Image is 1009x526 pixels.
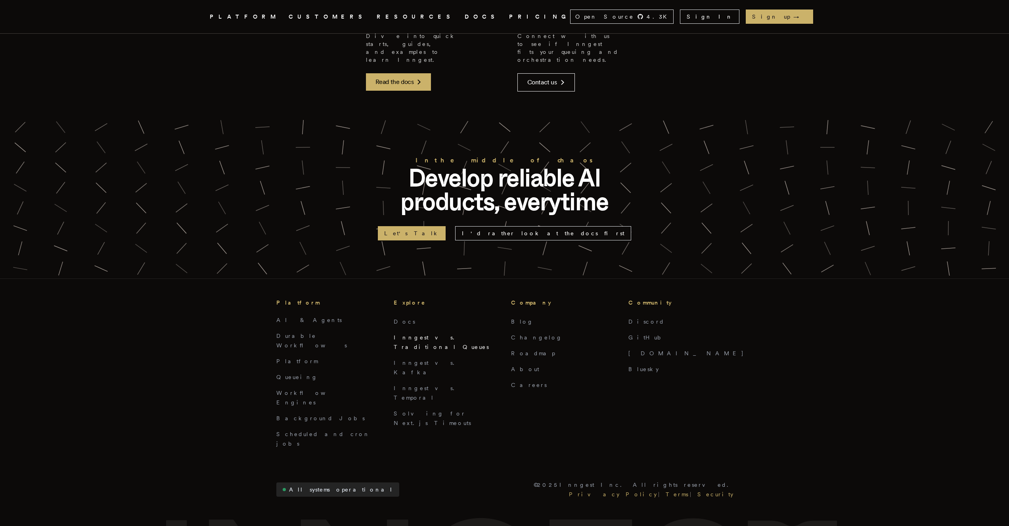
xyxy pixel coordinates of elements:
[377,12,455,22] button: RESOURCES
[289,12,367,22] a: CUSTOMERS
[690,490,696,499] div: |
[647,13,672,21] span: 4.3 K
[455,226,631,240] a: I'd rather look at the docs first
[394,410,471,426] a: Solving for Next.js Timeouts
[746,10,813,24] a: Sign up
[276,415,365,421] a: Background Jobs
[210,12,279,22] button: PLATFORM
[465,12,500,22] a: DOCS
[276,317,342,323] a: AI & Agents
[394,334,489,350] a: Inngest vs. Traditional Queues
[511,350,555,356] a: Roadmap
[628,366,659,372] a: Bluesky
[511,298,616,307] h3: Company
[628,318,664,325] a: Discord
[793,13,807,21] span: →
[378,166,632,213] p: Develop reliable AI products, everytime
[366,73,431,91] a: Read the docs
[534,480,733,490] p: © 2025 Inngest Inc. All rights reserved.
[511,334,563,341] a: Changelog
[567,490,658,499] a: Privacy Policy
[517,32,643,64] p: Connect with us to see if Inngest fits your queuing and orchestration needs.
[276,431,370,447] a: Scheduled and cron jobs
[575,13,634,21] span: Open Source
[394,385,459,401] a: Inngest vs. Temporal
[394,298,498,307] h3: Explore
[276,390,345,406] a: Workflow Engines
[276,333,347,349] a: Durable Workflows
[664,490,690,499] a: Terms
[276,482,399,497] a: All systems operational
[394,318,415,325] a: Docs
[628,334,666,341] a: GitHub
[378,226,446,240] a: Let's Talk
[394,360,459,375] a: Inngest vs. Kafka
[276,358,318,364] a: Platform
[517,73,575,91] a: Contact us
[276,298,381,307] h3: Platform
[366,32,492,64] p: Dive into quick starts, guides, and examples to learn Inngest.
[696,490,733,499] a: Security
[378,155,632,166] h2: In the middle of chaos
[628,350,744,356] a: [DOMAIN_NAME]
[511,366,539,372] a: About
[511,382,547,388] a: Careers
[511,318,534,325] a: Blog
[509,12,570,22] a: PRICING
[628,298,733,307] h3: Community
[276,374,318,380] a: Queueing
[658,490,664,499] div: |
[680,10,739,24] a: Sign In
